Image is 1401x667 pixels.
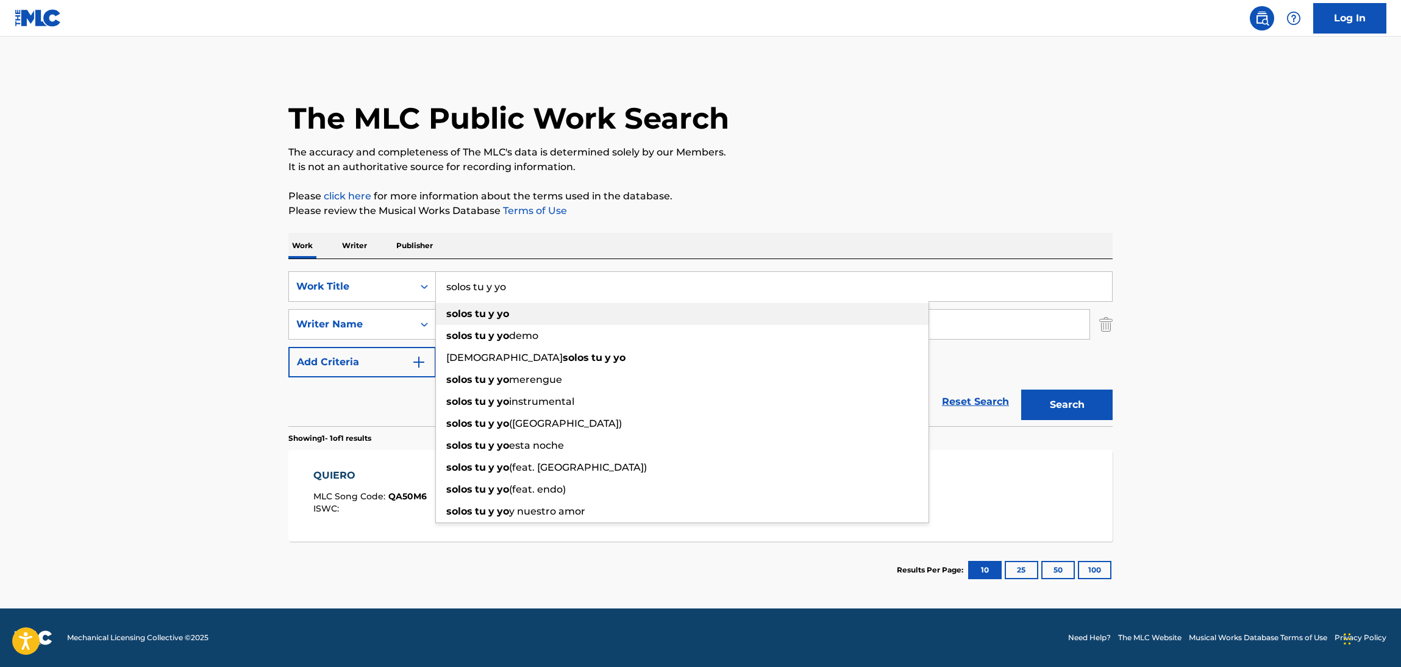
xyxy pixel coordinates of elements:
[1118,632,1182,643] a: The MLC Website
[1286,11,1301,26] img: help
[446,374,472,385] strong: solos
[1250,6,1274,30] a: Public Search
[497,396,509,407] strong: yo
[446,418,472,429] strong: solos
[446,462,472,473] strong: solos
[338,233,371,259] p: Writer
[15,630,52,645] img: logo
[497,483,509,495] strong: yo
[488,440,494,451] strong: y
[446,308,472,319] strong: solos
[288,204,1113,218] p: Please review the Musical Works Database
[497,308,509,319] strong: yo
[1344,621,1351,657] div: Arrastrar
[509,483,566,495] span: (feat. endo)
[1005,561,1038,579] button: 25
[1041,561,1075,579] button: 50
[497,440,509,451] strong: yo
[613,352,626,363] strong: yo
[446,440,472,451] strong: solos
[509,396,574,407] span: instrumental
[288,145,1113,160] p: The accuracy and completeness of The MLC's data is determined solely by our Members.
[1340,608,1401,667] iframe: Chat Widget
[488,374,494,385] strong: y
[1335,632,1386,643] a: Privacy Policy
[497,418,509,429] strong: yo
[497,505,509,517] strong: yo
[488,462,494,473] strong: y
[446,505,472,517] strong: solos
[1078,561,1111,579] button: 100
[497,330,509,341] strong: yo
[475,418,486,429] strong: tu
[475,483,486,495] strong: tu
[1021,390,1113,420] button: Search
[475,374,486,385] strong: tu
[412,355,426,369] img: 9d2ae6d4665cec9f34b9.svg
[501,205,567,216] a: Terms of Use
[591,352,602,363] strong: tu
[1099,309,1113,340] img: Delete Criterion
[446,330,472,341] strong: solos
[288,433,371,444] p: Showing 1 - 1 of 1 results
[313,503,342,514] span: ISWC :
[475,440,486,451] strong: tu
[324,190,371,202] a: click here
[288,450,1113,541] a: QUIEROMLC Song Code:QA50M6ISWC:Writers (1)[PERSON_NAME]Recording Artists (0)Total Known Shares:100%
[1340,608,1401,667] div: Widget de chat
[288,347,436,377] button: Add Criteria
[488,483,494,495] strong: y
[1313,3,1386,34] a: Log In
[488,330,494,341] strong: y
[509,374,562,385] span: merengue
[488,308,494,319] strong: y
[288,100,729,137] h1: The MLC Public Work Search
[488,396,494,407] strong: y
[605,352,611,363] strong: y
[1282,6,1306,30] div: Help
[509,462,647,473] span: (feat. [GEOGRAPHIC_DATA])
[897,565,966,576] p: Results Per Page:
[393,233,437,259] p: Publisher
[1255,11,1269,26] img: search
[446,483,472,495] strong: solos
[288,160,1113,174] p: It is not an authoritative source for recording information.
[509,330,538,341] span: demo
[1189,632,1327,643] a: Musical Works Database Terms of Use
[15,9,62,27] img: MLC Logo
[475,396,486,407] strong: tu
[288,233,316,259] p: Work
[296,317,406,332] div: Writer Name
[67,632,209,643] span: Mechanical Licensing Collective © 2025
[509,418,622,429] span: ([GEOGRAPHIC_DATA])
[968,561,1002,579] button: 10
[296,279,406,294] div: Work Title
[475,462,486,473] strong: tu
[488,418,494,429] strong: y
[388,491,427,502] span: QA50M6
[509,505,585,517] span: y nuestro amor
[936,388,1015,415] a: Reset Search
[475,505,486,517] strong: tu
[313,468,427,483] div: QUIERO
[475,330,486,341] strong: tu
[313,491,388,502] span: MLC Song Code :
[475,308,486,319] strong: tu
[509,440,564,451] span: esta noche
[488,505,494,517] strong: y
[446,396,472,407] strong: solos
[288,271,1113,426] form: Search Form
[497,374,509,385] strong: yo
[288,189,1113,204] p: Please for more information about the terms used in the database.
[1068,632,1111,643] a: Need Help?
[497,462,509,473] strong: yo
[446,352,563,363] span: [DEMOGRAPHIC_DATA]
[563,352,589,363] strong: solos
